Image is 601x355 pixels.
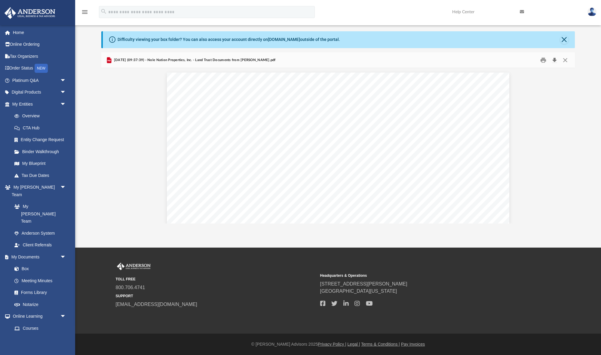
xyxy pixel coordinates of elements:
a: Box [8,263,69,275]
a: menu [81,11,88,16]
a: Tax Due Dates [8,169,75,181]
button: Print [537,55,549,65]
i: search [100,8,107,15]
button: Close [560,35,569,44]
a: Online Learningarrow_drop_down [4,310,72,323]
a: Binder Walkthrough [8,146,75,158]
a: My [PERSON_NAME] Team [8,201,69,227]
i: menu [81,8,88,16]
span: arrow_drop_down [60,310,72,323]
a: Online Ordering [4,39,75,51]
a: [DOMAIN_NAME] [268,37,300,42]
img: User Pic [587,8,596,16]
a: [STREET_ADDRESS][PERSON_NAME] [320,281,407,286]
a: Legal | [348,342,360,347]
span: arrow_drop_down [60,251,72,263]
img: Anderson Advisors Platinum Portal [116,263,152,270]
img: Anderson Advisors Platinum Portal [3,7,57,19]
div: © [PERSON_NAME] Advisors 2025 [75,341,601,347]
div: NEW [35,64,48,73]
a: [EMAIL_ADDRESS][DOMAIN_NAME] [116,302,197,307]
div: Document Viewer [101,68,575,223]
a: Terms & Conditions | [361,342,400,347]
a: Pay Invoices [401,342,425,347]
div: Difficulty viewing your box folder? You can also access your account directly on outside of the p... [118,36,340,43]
a: CTA Hub [8,122,75,134]
a: Digital Productsarrow_drop_down [4,86,75,98]
a: [GEOGRAPHIC_DATA][US_STATE] [320,289,397,294]
a: Home [4,26,75,39]
div: Preview [101,52,575,224]
a: Notarize [8,298,72,310]
a: My Entitiesarrow_drop_down [4,98,75,110]
a: Privacy Policy | [318,342,346,347]
a: Tax Organizers [4,50,75,62]
div: Page 1 [167,68,509,229]
a: Anderson System [8,227,72,239]
a: Forms Library [8,287,69,299]
span: arrow_drop_down [60,98,72,110]
span: arrow_drop_down [60,74,72,87]
button: Close [560,55,571,65]
a: Courses [8,322,72,334]
a: Order StatusNEW [4,62,75,75]
a: My Blueprint [8,158,72,170]
a: Entity Change Request [8,134,75,146]
a: Video Training [8,334,69,346]
span: [DATE] (09:37:39) - Nole Nation Properties, Inc. - Land Trust Documents from [PERSON_NAME].pdf [113,57,276,63]
span: arrow_drop_down [60,86,72,99]
a: 800.706.4741 [116,285,145,290]
span: arrow_drop_down [60,181,72,194]
a: Platinum Q&Aarrow_drop_down [4,74,75,86]
small: Headquarters & Operations [320,273,520,278]
small: SUPPORT [116,293,316,299]
a: Overview [8,110,75,122]
a: Meeting Minutes [8,275,72,287]
button: Download [549,55,560,65]
small: TOLL FREE [116,276,316,282]
div: File preview [101,68,575,223]
a: My Documentsarrow_drop_down [4,251,72,263]
a: Client Referrals [8,239,72,251]
a: My [PERSON_NAME] Teamarrow_drop_down [4,181,72,201]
